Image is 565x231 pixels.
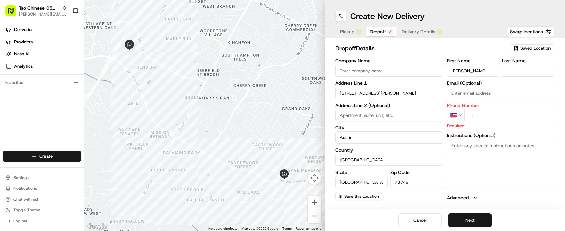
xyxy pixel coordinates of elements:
a: Providers [3,36,84,47]
div: Favorites [3,77,81,88]
button: Notifications [3,184,81,193]
label: City [335,125,443,130]
button: Tso Chinese 05 [PERSON_NAME] [19,5,60,11]
label: Phone Number [447,103,555,108]
input: Enter first name [447,65,499,77]
span: Delivery Details [402,28,435,35]
a: 💻API Documentation [54,95,111,107]
a: Report a map error [296,227,323,230]
label: Address Line 1 [335,81,443,85]
span: Saved Location [520,45,551,51]
span: Analytics [14,63,33,69]
input: Enter email address [447,87,555,99]
input: Enter last name [502,65,554,77]
input: Apartment, suite, unit, etc. [335,109,443,121]
span: Save this Location [344,194,379,199]
span: Providers [14,39,33,45]
span: Settings [13,175,29,180]
button: Advanced [447,194,555,201]
span: Nash AI [14,51,29,57]
input: Clear [18,44,111,51]
span: Dropoff [370,28,386,35]
label: Country [335,148,443,152]
span: Notifications [13,186,37,191]
span: Log out [13,218,27,224]
span: API Documentation [64,98,108,105]
button: Saved Location [510,44,554,53]
p: Required [447,123,555,129]
input: Enter address [335,87,443,99]
a: Open this area in Google Maps (opens a new window) [86,222,108,231]
span: Chat with us! [13,197,38,202]
div: Start new chat [23,65,111,71]
p: Welcome 👋 [7,27,123,38]
label: Last Name [502,58,554,63]
input: Enter phone number [464,109,555,121]
button: Save this Location [335,192,382,200]
h1: Create New Delivery [350,11,425,22]
button: Settings [3,173,81,182]
a: Nash AI [3,49,84,59]
label: First Name [447,58,499,63]
button: Keyboard shortcuts [208,226,237,231]
label: Email (Optional) [447,81,555,85]
span: Pickup [340,28,354,35]
input: Enter company name [335,65,443,77]
label: Zip Code [390,170,443,175]
div: 📗 [7,99,12,104]
img: 1736555255976-a54dd68f-1ca7-489b-9aae-adbdc363a1c4 [7,65,19,77]
input: Enter country [335,154,443,166]
input: Enter city [335,131,443,144]
button: Zoom in [308,196,321,209]
span: Map data ©2025 Google [241,227,278,230]
button: Chat with us! [3,195,81,204]
label: Company Name [335,58,443,63]
button: Create [3,151,81,162]
a: Powered byPylon [48,114,82,120]
span: Deliveries [14,27,33,33]
label: Advanced [447,194,469,201]
button: Map camera controls [308,171,321,185]
h2: dropoff Details [335,44,506,53]
label: State [335,170,388,175]
button: Start new chat [115,67,123,75]
button: Log out [3,216,81,226]
button: Swap locations [507,26,554,37]
button: [PERSON_NAME][EMAIL_ADDRESS][DOMAIN_NAME] [19,11,67,17]
a: Deliveries [3,24,84,35]
button: Zoom out [308,209,321,223]
span: Knowledge Base [13,98,52,105]
span: Toggle Theme [13,207,40,213]
div: We're available if you need us! [23,71,85,77]
button: Next [448,213,492,227]
button: Cancel [398,213,442,227]
span: Swap locations [510,28,543,35]
input: Enter zip code [390,176,443,188]
input: Enter state [335,176,388,188]
div: 💻 [57,99,62,104]
a: Terms [282,227,292,230]
span: Pylon [67,114,82,120]
a: 📗Knowledge Base [4,95,54,107]
a: Analytics [3,61,84,72]
img: Google [86,222,108,231]
button: Toggle Theme [3,205,81,215]
label: Instructions (Optional) [447,133,555,138]
button: Tso Chinese 05 [PERSON_NAME][PERSON_NAME][EMAIL_ADDRESS][DOMAIN_NAME] [3,3,70,19]
label: Address Line 2 (Optional) [335,103,443,108]
img: Nash [7,7,20,20]
span: Create [39,153,53,159]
